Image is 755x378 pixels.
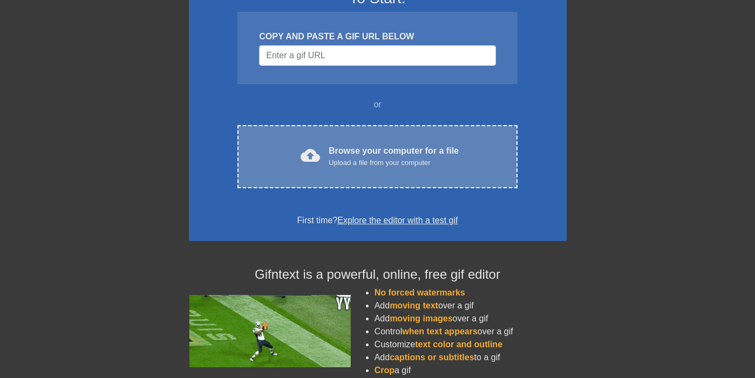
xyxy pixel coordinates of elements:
[402,327,478,336] span: when text appears
[189,267,567,283] h4: Gifntext is a powerful, online, free gif editor
[203,214,553,227] div: First time?
[375,351,567,364] li: Add to a gif
[375,364,567,377] li: a gif
[390,301,438,310] span: moving text
[301,146,320,165] span: cloud_upload
[259,30,495,43] div: COPY AND PASTE A GIF URL BELOW
[375,312,567,325] li: Add over a gif
[337,216,458,225] a: Explore the editor with a test gif
[375,325,567,338] li: Control over a gif
[217,98,539,111] div: or
[375,338,567,351] li: Customize
[375,299,567,312] li: Add over a gif
[259,45,495,66] input: Username
[390,314,452,323] span: moving images
[415,340,502,349] span: text color and outline
[329,145,459,168] div: Browse your computer for a file
[189,295,351,367] img: football_small.gif
[375,366,394,375] span: Crop
[375,288,465,297] span: No forced watermarks
[329,157,459,168] div: Upload a file from your computer
[390,353,474,362] span: captions or subtitles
